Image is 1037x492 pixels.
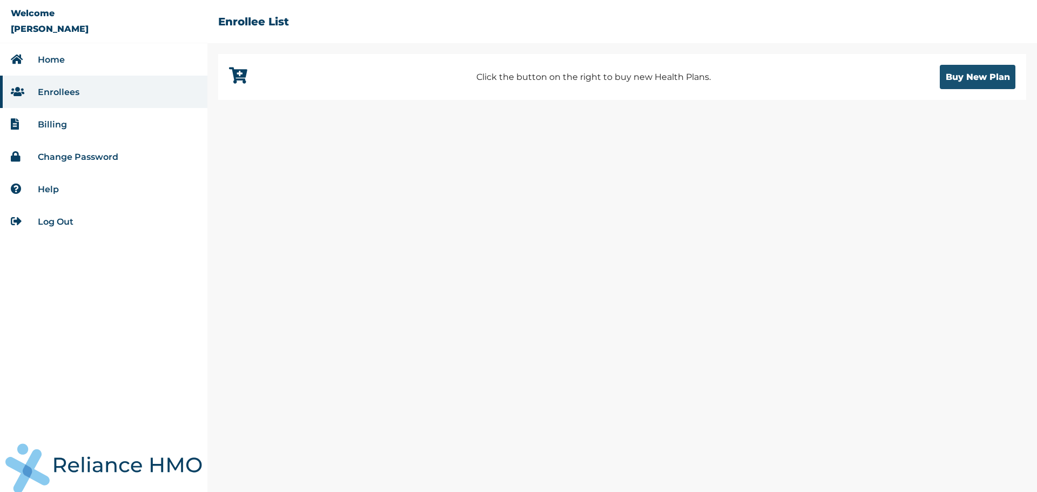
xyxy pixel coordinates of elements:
[38,184,59,194] a: Help
[38,217,73,227] a: Log Out
[476,71,711,84] p: Click the button on the right to buy new Health Plans.
[38,55,65,65] a: Home
[218,15,289,28] h2: Enrollee List
[38,119,67,130] a: Billing
[38,87,79,97] a: Enrollees
[940,65,1015,89] button: Buy New Plan
[38,152,118,162] a: Change Password
[11,24,89,34] p: [PERSON_NAME]
[11,8,55,18] p: Welcome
